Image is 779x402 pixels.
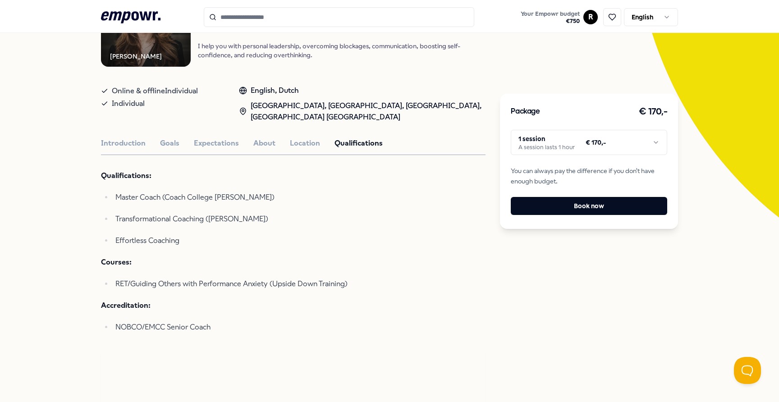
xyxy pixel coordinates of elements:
[115,213,394,225] p: Transformational Coaching ([PERSON_NAME])
[101,258,132,266] strong: Courses:
[204,7,474,27] input: Search for products, categories or subcategories
[115,191,394,204] p: Master Coach (Coach College [PERSON_NAME])
[511,106,540,118] h3: Package
[239,85,486,96] div: English, Dutch
[511,166,667,186] span: You can always pay the difference if you don't have enough budget.
[521,18,580,25] span: € 750
[583,10,598,24] button: R
[115,234,394,247] p: Effortless Coaching
[519,9,582,27] button: Your Empowr budget€750
[517,8,583,27] a: Your Empowr budget€750
[290,137,320,149] button: Location
[511,197,667,215] button: Book now
[112,85,198,97] span: Online & offlineIndividual
[115,278,394,290] p: RET/Guiding Others with Performance Anxiety (Upside Down Training)
[101,301,151,310] strong: Accreditation:
[335,137,383,149] button: Qualifications
[101,137,146,149] button: Introduction
[253,137,275,149] button: About
[160,137,179,149] button: Goals
[198,41,486,59] p: I help you with personal leadership, overcoming blockages, communication, boosting self-confidenc...
[194,137,239,149] button: Expectations
[521,10,580,18] span: Your Empowr budget
[101,171,151,180] strong: Qualifications:
[239,100,486,123] div: [GEOGRAPHIC_DATA], [GEOGRAPHIC_DATA], [GEOGRAPHIC_DATA], [GEOGRAPHIC_DATA] [GEOGRAPHIC_DATA]
[639,105,668,119] h3: € 170,-
[112,97,145,110] span: Individual
[115,321,394,333] p: NOBCO/EMCC Senior Coach
[734,357,761,384] iframe: Help Scout Beacon - Open
[110,51,162,61] div: [PERSON_NAME]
